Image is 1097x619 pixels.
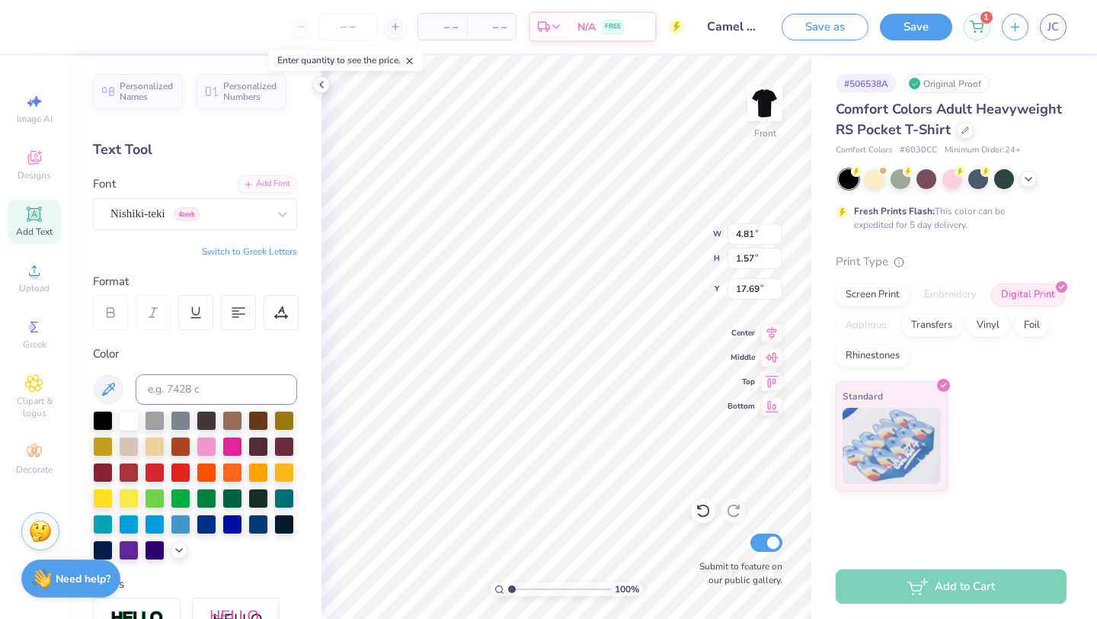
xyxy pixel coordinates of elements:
[476,19,507,35] span: – –
[318,13,378,40] input: – –
[836,345,910,367] div: Rhinestones
[836,314,897,337] div: Applique
[93,345,297,363] div: Color
[914,284,987,306] div: Embroidery
[945,144,1021,157] span: Minimum Order: 24 +
[754,127,776,140] div: Front
[269,50,424,71] div: Enter quantity to see the price.
[843,408,941,484] img: Standard
[16,226,53,238] span: Add Text
[23,338,46,351] span: Greek
[1047,18,1059,36] span: JC
[93,140,297,160] div: Text Tool
[880,14,952,40] button: Save
[836,100,1062,139] span: Comfort Colors Adult Heavyweight RS Pocket T-Shirt
[782,14,868,40] button: Save as
[93,175,116,193] label: Font
[843,388,883,404] span: Standard
[202,245,297,258] button: Switch to Greek Letters
[900,144,937,157] span: # 6030CC
[56,572,110,586] strong: Need help?
[836,284,910,306] div: Screen Print
[991,284,1065,306] div: Digital Print
[16,463,53,476] span: Decorate
[93,273,299,290] div: Format
[605,21,621,32] span: FREE
[980,11,993,24] span: 1
[136,374,297,405] input: e.g. 7428 c
[904,74,990,93] div: Original Proof
[836,74,897,93] div: # 506538A
[854,205,935,217] strong: Fresh Prints Flash:
[728,352,755,363] span: Middle
[93,576,297,593] div: Styles
[577,19,596,35] span: N/A
[18,169,51,181] span: Designs
[8,395,61,419] span: Clipart & logos
[901,314,962,337] div: Transfers
[696,11,770,42] input: Untitled Design
[19,282,50,294] span: Upload
[427,19,458,35] span: – –
[854,204,1041,232] div: This color can be expedited for 5 day delivery.
[836,253,1067,271] div: Print Type
[1014,314,1050,337] div: Foil
[691,560,782,587] label: Submit to feature on our public gallery.
[615,582,639,596] span: 100 %
[836,144,892,157] span: Comfort Colors
[223,81,277,102] span: Personalized Numbers
[728,401,755,412] span: Bottom
[728,328,755,338] span: Center
[1040,14,1067,40] a: JC
[967,314,1009,337] div: Vinyl
[237,175,297,193] div: Add Font
[120,81,174,102] span: Personalized Names
[17,113,53,125] span: Image AI
[728,377,755,387] span: Top
[750,88,780,119] img: Front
